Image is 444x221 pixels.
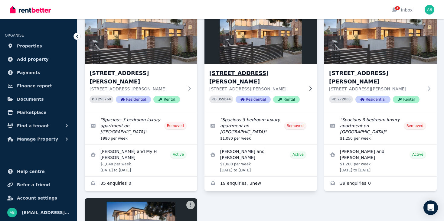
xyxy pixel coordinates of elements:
a: Account settings [5,192,72,204]
span: Rental [273,96,300,103]
h3: [STREET_ADDRESS][PERSON_NAME] [90,69,184,86]
img: 1/28 Hawthorn Glen, Hawthorn [85,6,197,64]
h3: [STREET_ADDRESS][PERSON_NAME] [209,69,304,86]
small: PID [92,98,97,101]
a: Documents [5,93,72,105]
a: Properties [5,40,72,52]
a: Payments [5,67,72,79]
small: PID [331,98,336,101]
code: 272833 [338,97,351,102]
img: 3/28 Hawthorn Glen, Hawthorn [202,5,320,66]
a: View details for Andy and Sarah Cronin [204,145,317,176]
span: [EMAIL_ADDRESS][DOMAIN_NAME] [22,209,70,216]
span: Documents [17,96,44,103]
a: Enquiries for 3/28 Hawthorn Glen, Hawthorn [204,177,317,191]
span: Manage Property [17,135,58,143]
a: Add property [5,53,72,65]
a: Edit listing: Spacious 3 bedroom luxury apartment on Scotch Hilla [204,113,317,145]
span: Residential [355,96,390,103]
a: 3/28 Hawthorn Glen, Hawthorn[STREET_ADDRESS][PERSON_NAME][STREET_ADDRESS][PERSON_NAME]PID 359644R... [204,6,317,113]
code: 359644 [218,97,231,102]
p: [STREET_ADDRESS][PERSON_NAME] [329,86,423,92]
span: Help centre [17,168,45,175]
a: Finance report [5,80,72,92]
button: Find a tenant [5,120,72,132]
span: Refer a friend [17,181,50,188]
a: View details for Tiem D Dao and My H Tran [85,145,197,176]
h3: [STREET_ADDRESS][PERSON_NAME] [329,69,423,86]
div: Inbox [391,7,413,13]
a: Enquiries for unit 2/28 Hawthorn Glen, Hawthorn [324,177,437,191]
span: ORGANISE [5,33,24,37]
img: abhi81@gmail.com [425,5,434,15]
a: unit 2/28 Hawthorn Glen, Hawthorn[STREET_ADDRESS][PERSON_NAME][STREET_ADDRESS][PERSON_NAME]PID 27... [324,6,437,113]
button: More options [186,201,195,209]
span: Rental [393,96,420,103]
a: 1/28 Hawthorn Glen, Hawthorn[STREET_ADDRESS][PERSON_NAME][STREET_ADDRESS][PERSON_NAME]PID 293768R... [85,6,197,113]
small: PID [212,98,217,101]
a: Enquiries for 1/28 Hawthorn Glen, Hawthorn [85,177,197,191]
button: Manage Property [5,133,72,145]
span: Residential [116,96,151,103]
a: Refer a friend [5,179,72,191]
span: 3 [395,6,400,10]
span: Add property [17,56,49,63]
p: [STREET_ADDRESS][PERSON_NAME] [90,86,184,92]
img: RentBetter [10,5,51,14]
a: Marketplace [5,106,72,119]
span: Properties [17,42,42,50]
span: Account settings [17,194,57,202]
span: Rental [153,96,180,103]
span: Find a tenant [17,122,49,129]
span: Finance report [17,82,52,89]
span: Payments [17,69,40,76]
div: Open Intercom Messenger [423,200,438,215]
a: View details for Soumya Indurti and Sandeep Sarathy [324,145,437,176]
img: unit 2/28 Hawthorn Glen, Hawthorn [324,6,437,64]
a: Edit listing: Spacious 3 bedroom luxury apartment on Scotch Hill [85,113,197,145]
span: Marketplace [17,109,46,116]
code: 293768 [98,97,111,102]
a: Help centre [5,165,72,177]
p: [STREET_ADDRESS][PERSON_NAME] [209,86,304,92]
img: abhi81@gmail.com [7,208,17,217]
span: Residential [236,96,271,103]
a: Edit listing: Spacious 3 bedroom luxury apartment on Scotch Hill [324,113,437,145]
